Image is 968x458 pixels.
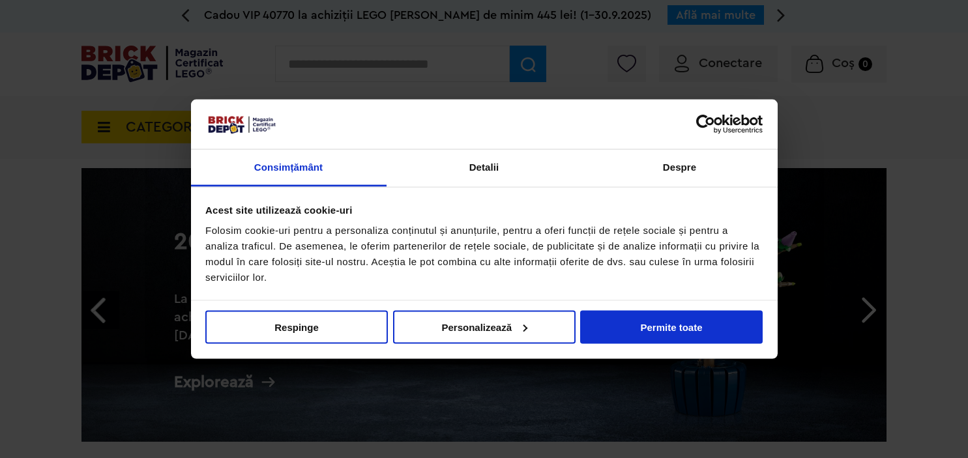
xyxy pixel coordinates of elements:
button: Personalizează [393,310,576,343]
img: siglă [205,114,277,135]
a: Usercentrics Cookiebot - opens in a new window [649,114,763,134]
div: Acest site utilizează cookie-uri [205,202,763,218]
a: Despre [582,150,778,187]
a: Consimțământ [191,150,387,187]
a: Detalii [387,150,582,187]
div: Folosim cookie-uri pentru a personaliza conținutul și anunțurile, pentru a oferi funcții de rețel... [205,223,763,285]
button: Respinge [205,310,388,343]
button: Permite toate [580,310,763,343]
